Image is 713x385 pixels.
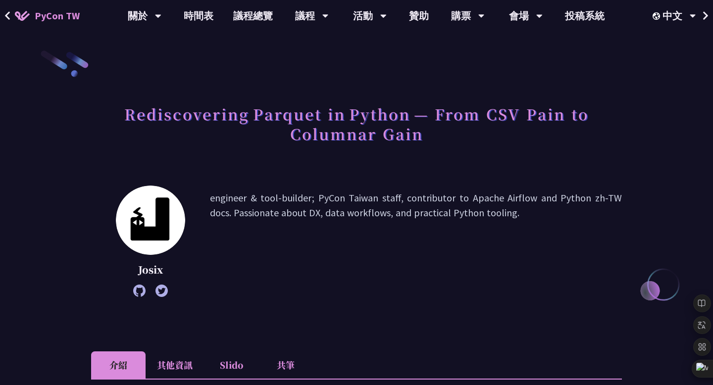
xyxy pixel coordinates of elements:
img: Josix [116,186,185,255]
p: Josix [116,262,185,277]
h1: Rediscovering Parquet in Python — From CSV Pain to Columnar Gain [91,99,622,148]
li: Slido [204,351,258,379]
p: engineer & tool-builder; PyCon Taiwan staff, contributor to Apache Airflow and Python zh-TW docs.... [210,191,622,292]
span: PyCon TW [35,8,80,23]
a: PyCon TW [5,3,90,28]
img: Home icon of PyCon TW 2025 [15,11,30,21]
li: 介紹 [91,351,146,379]
li: 其他資訊 [146,351,204,379]
img: Locale Icon [653,12,662,20]
li: 共筆 [258,351,313,379]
